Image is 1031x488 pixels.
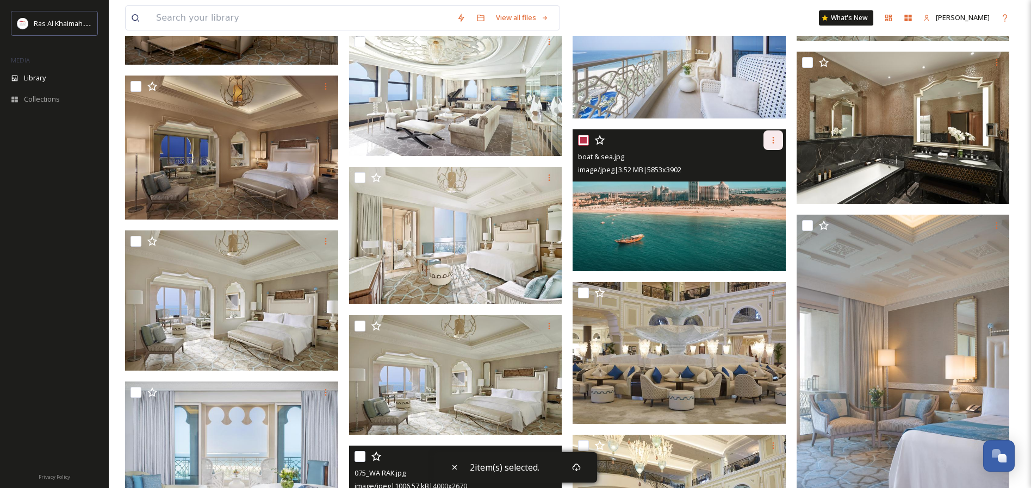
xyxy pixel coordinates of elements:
span: 2 item(s) selected. [470,461,539,473]
span: MEDIA [11,56,30,64]
span: [PERSON_NAME] [936,12,990,22]
img: Waldorf Astoria Ras Al Khaimah Classic Room King.jpg [349,167,562,304]
a: View all files [490,7,554,28]
span: Collections [24,94,60,104]
button: Open Chat [983,440,1015,472]
img: RKTWA July 2013 Junior Suite Sea View Balcony Night.jpg [125,76,338,220]
img: Waldorf Astoria Ras Al Khaimah Imperial Suite Living Room.jpg [349,31,562,156]
a: Privacy Policy [39,470,70,483]
img: Lexington grill in Waldorf Astoria.jpg [573,282,786,424]
input: Search your library [151,6,451,30]
img: RKTWA July 2013 Junior Suite Sea View Balcony Day.jpg [125,230,338,371]
span: boat & sea.jpg [578,152,624,161]
img: boat & sea.jpg [573,129,786,272]
a: [PERSON_NAME] [918,7,995,28]
span: Ras Al Khaimah Tourism Development Authority [34,18,188,28]
a: What's New [819,10,873,26]
img: Room Shot.jpeg [349,315,562,435]
img: Logo_RAKTDA_RGB-01.png [17,18,28,29]
span: Library [24,73,46,83]
span: Privacy Policy [39,473,70,480]
span: image/jpeg | 3.52 MB | 5853 x 3902 [578,165,681,174]
img: RKTWA July 2013 Bathroom.jpg [797,52,1010,204]
span: 075_WA RAK.jpg [355,468,406,478]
